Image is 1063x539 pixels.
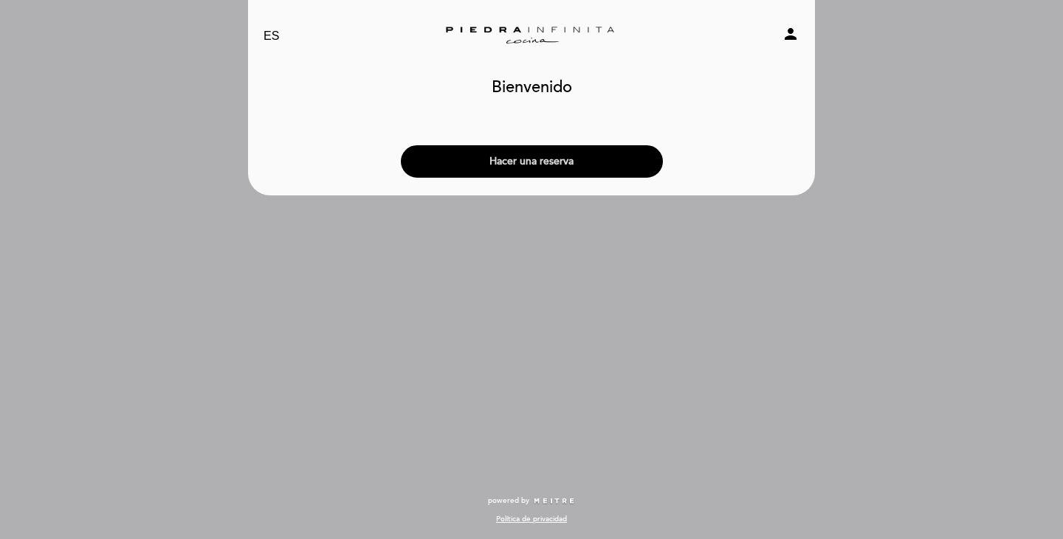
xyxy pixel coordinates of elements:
[496,514,567,524] a: Política de privacidad
[533,498,575,505] img: MEITRE
[782,25,799,48] button: person
[401,145,663,178] button: Hacer una reserva
[492,79,572,97] h1: Bienvenido
[488,495,529,506] span: powered by
[782,25,799,43] i: person
[488,495,575,506] a: powered by
[439,16,624,57] a: Zuccardi [GEOGRAPHIC_DATA] - Restaurant [GEOGRAPHIC_DATA]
